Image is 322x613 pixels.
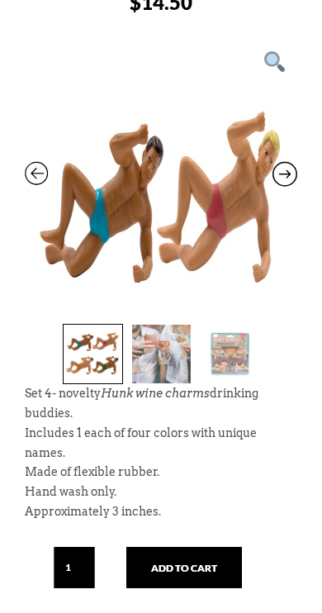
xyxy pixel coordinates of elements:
p: Set 4- novelty drinking buddies. [25,384,297,424]
input: Qty [54,547,95,588]
img: 73706_thePHAGshop_Hunk-Wine-Charms-Drinking-Buddies.jpg [25,38,297,583]
button: Add to cart [126,547,242,588]
p: Made of flexible rubber. [25,463,297,482]
p: Hand wash only. [25,482,297,502]
p: Approximately 3 inches. [25,502,297,522]
p: Includes 1 each of four colors with unique names. [25,424,297,463]
em: Hunk wine charms [101,387,210,400]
